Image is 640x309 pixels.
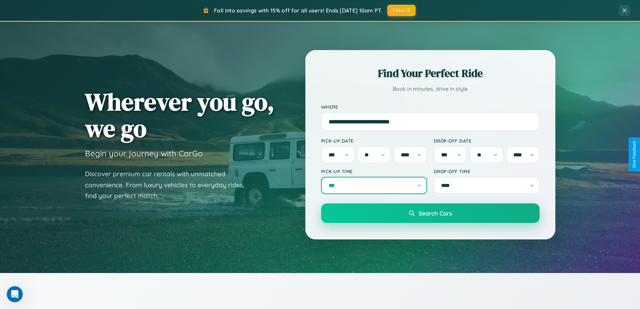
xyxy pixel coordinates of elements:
label: Pick-up Time [321,168,427,174]
label: Drop-off Time [434,168,540,174]
p: Book in minutes, drive in style [321,84,540,94]
label: Pick-up Date [321,138,427,144]
span: Search Cars [419,209,452,217]
h2: Find Your Perfect Ride [321,66,540,81]
div: Give Feedback [632,141,637,168]
label: Where [321,104,540,110]
h1: Wherever you go, we go [85,88,274,142]
span: Fall into savings with 15% off for all users! Ends [DATE] 10am PT. [214,7,382,14]
iframe: Intercom live chat [7,286,23,302]
button: FALL15 [387,5,416,16]
label: Drop-off Date [434,138,540,144]
p: Discover premium car rentals with unmatched convenience. From luxury vehicles to everyday rides, ... [85,168,253,201]
h3: Begin your journey with CarGo [85,148,203,158]
button: Search Cars [321,203,540,223]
